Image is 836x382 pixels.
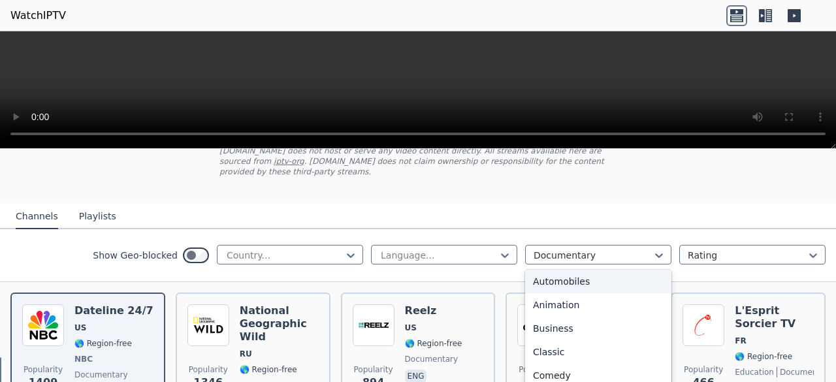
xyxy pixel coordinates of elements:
div: Business [525,317,671,340]
p: [DOMAIN_NAME] does not host or serve any video content directly. All streams available here are s... [219,146,617,177]
div: Animation [525,293,671,317]
div: Classic [525,340,671,364]
span: education [735,367,774,377]
a: WatchIPTV [10,8,66,24]
button: Channels [16,204,58,229]
span: 🌎 Region-free [74,338,132,349]
span: US [74,323,86,333]
span: FR [735,336,746,346]
span: Popularity [24,364,63,375]
img: The Guardian [517,304,559,346]
a: iptv-org [274,157,304,166]
span: US [405,323,417,333]
span: 🌎 Region-free [240,364,297,375]
span: documentary [777,367,833,377]
label: Show Geo-blocked [93,249,178,262]
span: Popularity [684,364,723,375]
div: Automobiles [525,270,671,293]
img: Reelz [353,304,394,346]
h6: Reelz [405,304,462,317]
span: RU [240,349,252,359]
span: Popularity [354,364,393,375]
img: L'Esprit Sorcier TV [683,304,724,346]
h6: L'Esprit Sorcier TV [735,304,814,330]
span: Popularity [519,364,558,375]
span: 🌎 Region-free [405,338,462,349]
h6: National Geographic Wild [240,304,319,343]
h6: Dateline 24/7 [74,304,153,317]
span: 🌎 Region-free [735,351,792,362]
button: Playlists [79,204,116,229]
span: documentary [74,370,128,380]
img: Dateline 24/7 [22,304,64,346]
span: documentary [405,354,458,364]
span: NBC [74,354,93,364]
img: National Geographic Wild [187,304,229,346]
span: Popularity [189,364,228,375]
